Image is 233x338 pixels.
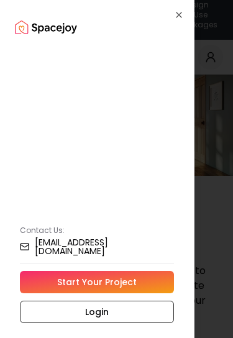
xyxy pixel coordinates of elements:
[15,15,77,40] a: Spacejoy
[20,271,174,293] a: Start Your Project
[20,301,174,323] a: Login
[20,226,174,235] p: Contact Us:
[15,15,77,40] img: Spacejoy Logo
[35,238,174,255] small: [EMAIL_ADDRESS][DOMAIN_NAME]
[20,238,174,255] a: [EMAIL_ADDRESS][DOMAIN_NAME]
